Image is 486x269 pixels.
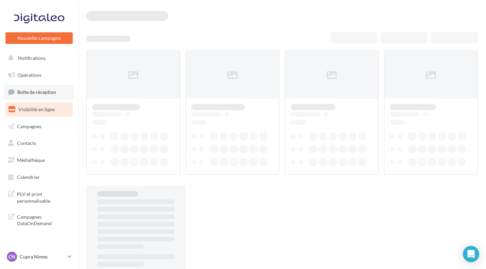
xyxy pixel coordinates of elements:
a: Opérations [4,68,74,82]
span: CN [8,253,15,260]
span: Campagnes [17,123,41,129]
span: Visibilité en ligne [18,106,55,112]
a: Campagnes [4,119,74,134]
a: Médiathèque [4,153,74,167]
span: Notifications [18,55,46,61]
button: Notifications [4,51,71,65]
button: Nouvelle campagne [5,32,73,44]
span: Contacts [17,140,36,146]
a: CN Cupra Nimes [5,250,73,263]
span: Médiathèque [17,157,45,163]
span: Opérations [18,72,41,78]
a: Visibilité en ligne [4,102,74,117]
div: Open Intercom Messenger [463,246,479,262]
a: Contacts [4,136,74,150]
span: Campagnes DataOnDemand [17,212,70,227]
a: Campagnes DataOnDemand [4,209,74,230]
span: Calendrier [17,174,40,180]
a: Boîte de réception [4,85,74,99]
a: Calendrier [4,170,74,184]
span: PLV et print personnalisable [17,189,70,204]
span: Boîte de réception [17,89,56,95]
p: Cupra Nimes [20,253,65,260]
a: PLV et print personnalisable [4,187,74,207]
